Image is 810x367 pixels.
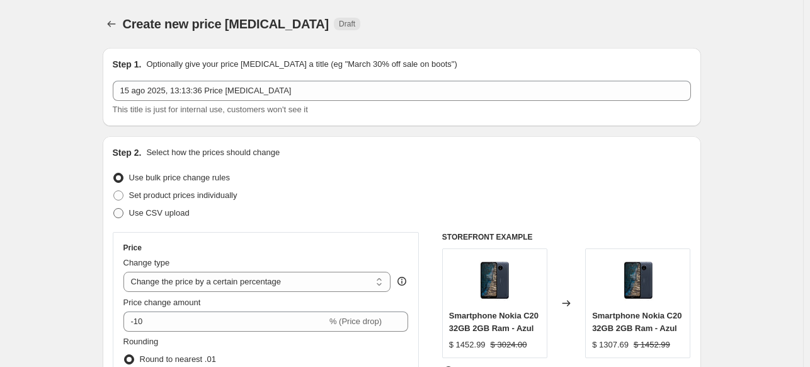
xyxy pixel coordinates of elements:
span: Smartphone Nokia C20 32GB 2GB Ram - Azul [449,311,539,333]
input: -15 [123,312,327,332]
p: Optionally give your price [MEDICAL_DATA] a title (eg "March 30% off sale on boots") [146,58,457,71]
div: $ 1452.99 [449,339,486,351]
span: Set product prices individually [129,190,237,200]
input: 30% off holiday sale [113,81,691,101]
span: Rounding [123,337,159,346]
img: NokiaC20azul_80x.jpg [613,255,663,306]
span: Price change amount [123,298,201,307]
span: Draft [339,19,355,29]
h3: Price [123,243,142,253]
span: % (Price drop) [329,317,382,326]
img: NokiaC20azul_80x.jpg [469,255,520,306]
h2: Step 1. [113,58,142,71]
strike: $ 3024.00 [491,339,527,351]
span: Use bulk price change rules [129,173,230,182]
button: Price change jobs [103,15,120,33]
h6: STOREFRONT EXAMPLE [442,232,691,242]
strike: $ 1452.99 [634,339,670,351]
span: Change type [123,258,170,267]
span: Smartphone Nokia C20 32GB 2GB Ram - Azul [592,311,682,333]
div: help [396,275,408,288]
h2: Step 2. [113,146,142,159]
span: Use CSV upload [129,208,190,218]
span: This title is just for internal use, customers won't see it [113,105,308,114]
div: $ 1307.69 [592,339,629,351]
p: Select how the prices should change [146,146,280,159]
span: Round to nearest .01 [140,354,216,364]
span: Create new price [MEDICAL_DATA] [123,17,329,31]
